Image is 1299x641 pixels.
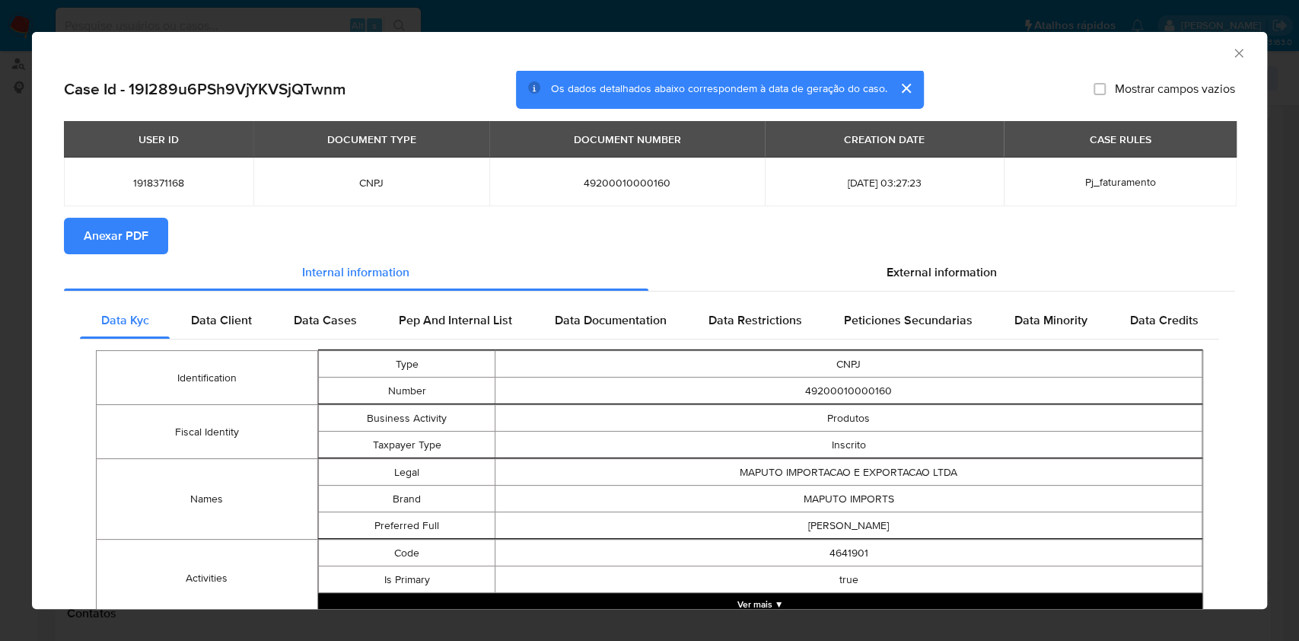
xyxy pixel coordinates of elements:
[399,311,512,329] span: Pep And Internal List
[1115,81,1235,97] span: Mostrar campos vazios
[554,311,666,329] span: Data Documentation
[844,311,973,329] span: Peticiones Secundarias
[495,432,1202,458] td: Inscrito
[97,405,318,459] td: Fiscal Identity
[495,566,1202,593] td: true
[97,540,318,617] td: Activities
[708,311,802,329] span: Data Restrictions
[294,311,357,329] span: Data Cases
[1084,174,1155,190] span: Pj_faturamento
[80,302,1219,339] div: Detailed internal info
[1094,83,1106,95] input: Mostrar campos vazios
[887,263,997,281] span: External information
[495,378,1202,404] td: 49200010000160
[318,566,495,593] td: Is Primary
[318,126,425,152] div: DOCUMENT TYPE
[1129,311,1198,329] span: Data Credits
[508,176,747,190] span: 49200010000160
[1231,46,1245,59] button: Fechar a janela
[318,351,495,378] td: Type
[191,311,252,329] span: Data Client
[1080,126,1160,152] div: CASE RULES
[835,126,934,152] div: CREATION DATE
[302,263,409,281] span: Internal information
[495,540,1202,566] td: 4641901
[318,540,495,566] td: Code
[887,70,924,107] button: cerrar
[101,311,149,329] span: Data Kyc
[318,593,1202,616] button: Expand array
[495,405,1202,432] td: Produtos
[272,176,471,190] span: CNPJ
[495,512,1202,539] td: [PERSON_NAME]
[84,219,148,253] span: Anexar PDF
[64,254,1235,291] div: Detailed info
[495,486,1202,512] td: MAPUTO IMPORTS
[564,126,689,152] div: DOCUMENT NUMBER
[783,176,985,190] span: [DATE] 03:27:23
[318,512,495,539] td: Preferred Full
[495,459,1202,486] td: MAPUTO IMPORTACAO E EXPORTACAO LTDA
[82,176,235,190] span: 1918371168
[64,218,168,254] button: Anexar PDF
[318,432,495,458] td: Taxpayer Type
[495,351,1202,378] td: CNPJ
[97,351,318,405] td: Identification
[318,486,495,512] td: Brand
[318,459,495,486] td: Legal
[318,405,495,432] td: Business Activity
[318,378,495,404] td: Number
[551,81,887,97] span: Os dados detalhados abaixo correspondem à data de geração do caso.
[64,79,346,99] h2: Case Id - 19I289u6PSh9VjYKVSjQTwnm
[129,126,188,152] div: USER ID
[97,459,318,540] td: Names
[32,32,1267,609] div: closure-recommendation-modal
[1014,311,1087,329] span: Data Minority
